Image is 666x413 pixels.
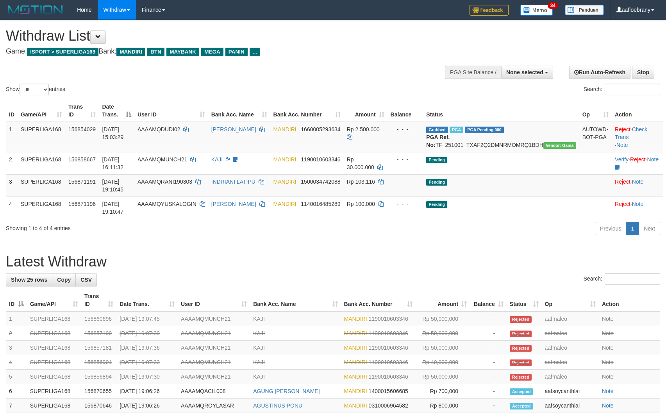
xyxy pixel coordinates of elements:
td: Rp 50,000,000 [416,341,470,355]
span: Copy 1190010603346 to clipboard [369,359,408,365]
span: AAAAMQMUNCH21 [137,156,187,163]
td: 4 [6,197,18,219]
a: Note [602,359,614,365]
td: - [470,370,507,384]
div: PGA Site Balance / [445,66,501,79]
td: 6 [6,384,27,399]
a: AGUNG [PERSON_NAME] [253,388,320,394]
span: Rp 2.500.000 [347,126,380,132]
td: aafmaleo [542,326,599,341]
span: AAAAMQDUDI02 [137,126,180,132]
span: MANDIRI [344,316,367,322]
span: ISPORT > SUPERLIGA168 [27,48,98,56]
td: · [612,197,663,219]
td: 156870655 [81,384,116,399]
input: Search: [605,273,660,285]
span: Rejected [510,331,532,337]
td: 156856894 [81,370,116,384]
td: AAAAMQMUNCH21 [178,311,250,326]
label: Show entries [6,84,65,95]
a: Reject [615,201,630,207]
td: · · [612,152,663,174]
span: Copy 1140016485289 to clipboard [301,201,340,207]
th: Bank Acc. Name: activate to sort column ascending [208,100,270,122]
th: Bank Acc. Number: activate to sort column ascending [341,289,416,311]
div: - - - [391,200,420,208]
a: Copy [52,273,76,286]
span: CSV [80,277,92,283]
span: 156854029 [68,126,96,132]
a: Reject [615,126,630,132]
span: Copy 1190010603346 to clipboard [369,330,408,336]
td: - [470,326,507,341]
span: [DATE] 19:10:45 [102,179,123,193]
a: Reject [630,156,646,163]
span: MEGA [201,48,223,56]
th: Balance [387,100,423,122]
span: Copy 1400015606685 to clipboard [369,388,408,394]
td: - [470,399,507,413]
td: SUPERLIGA168 [27,370,81,384]
td: 3 [6,341,27,355]
td: aafmaleo [542,370,599,384]
td: Rp 50,000,000 [416,326,470,341]
td: aafsoycanthlai [542,384,599,399]
span: MANDIRI [344,374,367,380]
td: 3 [6,174,18,197]
td: 156860696 [81,311,116,326]
td: [DATE] 19:07:30 [116,370,178,384]
a: Note [616,142,628,148]
h4: Game: Bank: [6,48,436,55]
span: [DATE] 16:11:32 [102,156,123,170]
span: Copy 1190010603346 to clipboard [369,374,408,380]
a: KAJI [253,345,265,351]
h1: Withdraw List [6,28,436,44]
a: [PERSON_NAME] [211,201,256,207]
th: Status: activate to sort column ascending [507,289,542,311]
a: Next [639,222,660,235]
td: AAAAMQMUNCH21 [178,355,250,370]
span: MANDIRI [344,402,367,409]
td: - [470,311,507,326]
label: Search: [584,273,660,285]
th: Bank Acc. Number: activate to sort column ascending [270,100,344,122]
span: Rp 103.116 [347,179,375,185]
a: Note [602,345,614,351]
span: 156871196 [68,201,96,207]
td: · [612,174,663,197]
span: Copy 1190010603346 to clipboard [369,316,408,322]
td: Rp 800,000 [416,399,470,413]
span: Copy 1500034742088 to clipboard [301,179,340,185]
span: MANDIRI [273,156,296,163]
th: User ID: activate to sort column ascending [134,100,208,122]
span: AAAAMQRANI190303 [137,179,192,185]
a: Run Auto-Refresh [569,66,630,79]
a: Reject [615,179,630,185]
td: 7 [6,399,27,413]
th: Bank Acc. Name: activate to sort column ascending [250,289,341,311]
th: Status [423,100,579,122]
span: None selected [506,69,543,75]
td: SUPERLIGA168 [18,152,65,174]
span: Copy 1190010603346 to clipboard [369,345,408,351]
td: 2 [6,326,27,341]
td: 2 [6,152,18,174]
th: Op: activate to sort column ascending [579,100,612,122]
td: AUTOWD-BOT-PGA [579,122,612,152]
a: KAJI [253,359,265,365]
td: 156856904 [81,355,116,370]
span: Rejected [510,374,532,381]
td: · · [612,122,663,152]
th: Trans ID: activate to sort column ascending [81,289,116,311]
span: BTN [147,48,164,56]
span: Pending [426,157,447,163]
td: SUPERLIGA168 [18,197,65,219]
a: Show 25 rows [6,273,52,286]
a: CSV [75,273,97,286]
span: Show 25 rows [11,277,47,283]
td: SUPERLIGA168 [18,122,65,152]
span: Rp 30.000.000 [347,156,374,170]
a: Note [602,374,614,380]
span: MANDIRI [344,345,367,351]
th: ID: activate to sort column descending [6,289,27,311]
